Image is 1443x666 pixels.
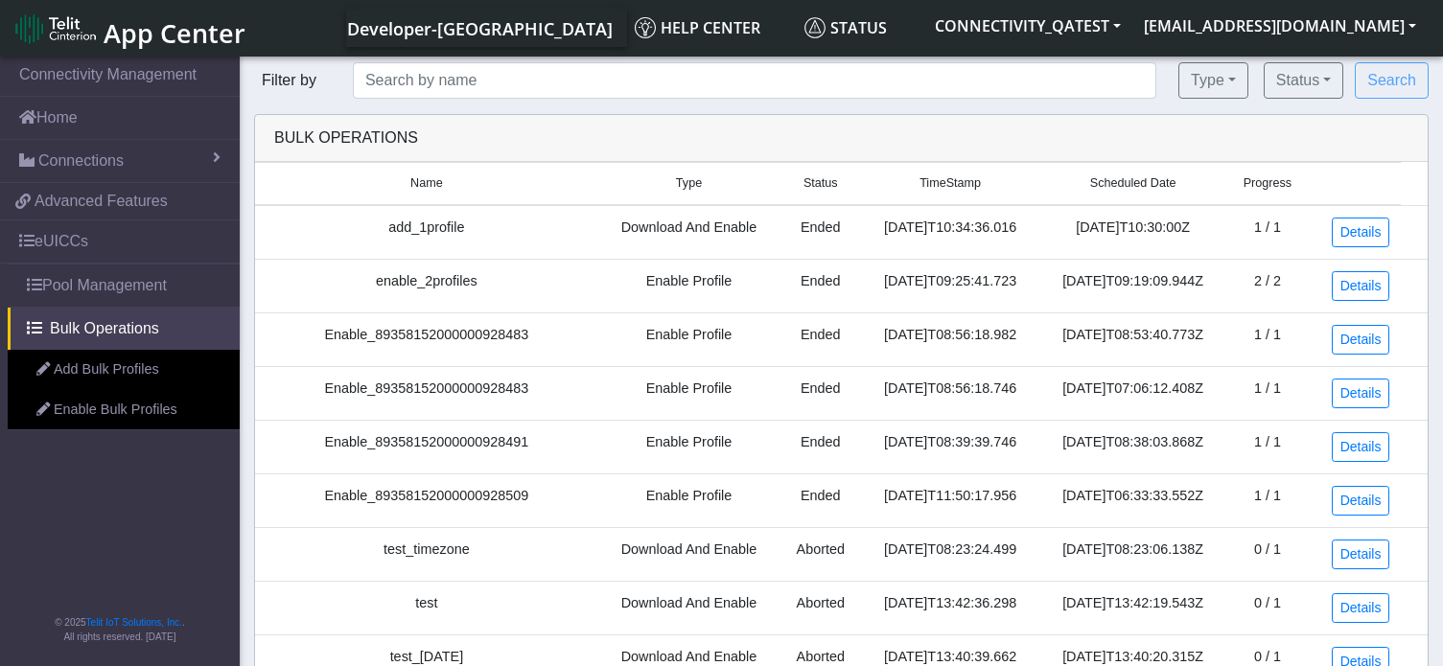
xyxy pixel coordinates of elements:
[1226,205,1308,260] td: 1 / 1
[797,9,923,47] a: Status
[780,205,861,260] td: Ended
[255,527,598,581] td: test_timezone
[1039,473,1227,527] td: [DATE]T06:33:33.552Z
[861,312,1038,366] td: [DATE]T08:56:18.982
[598,312,780,366] td: Enable Profile
[260,126,1423,149] div: Bulk Operations
[1332,593,1390,623] a: Details
[598,420,780,473] td: Enable Profile
[1332,486,1390,516] a: Details
[1226,473,1308,527] td: 1 / 1
[635,17,760,38] span: Help center
[919,174,981,193] span: TimeStamp
[1039,366,1227,420] td: [DATE]T07:06:12.408Z
[255,473,598,527] td: Enable_89358152000000928509
[598,366,780,420] td: Enable Profile
[1332,379,1390,408] a: Details
[1132,9,1428,43] button: [EMAIL_ADDRESS][DOMAIN_NAME]
[1226,420,1308,473] td: 1 / 1
[255,312,598,366] td: Enable_89358152000000928483
[353,62,1156,99] input: Search by name
[1039,205,1227,260] td: [DATE]T10:30:00Z
[1332,432,1390,462] a: Details
[1332,325,1390,355] a: Details
[861,205,1038,260] td: [DATE]T10:34:36.016
[780,259,861,312] td: Ended
[410,174,443,193] span: Name
[1226,366,1308,420] td: 1 / 1
[598,581,780,634] td: Download And Enable
[1039,259,1227,312] td: [DATE]T09:19:09.944Z
[8,390,240,430] a: Enable Bulk Profiles
[861,259,1038,312] td: [DATE]T09:25:41.723
[15,8,243,49] a: App Center
[804,17,826,38] img: status.svg
[803,174,838,193] span: Status
[1039,527,1227,581] td: [DATE]T08:23:06.138Z
[1332,540,1390,569] a: Details
[15,13,96,44] img: logo-telit-cinterion-gw-new.png
[254,72,324,88] span: Filter by
[676,174,702,193] span: Type
[627,9,797,47] a: Help center
[8,264,240,307] a: Pool Management
[1039,312,1227,366] td: [DATE]T08:53:40.773Z
[598,527,780,581] td: Download And Enable
[861,366,1038,420] td: [DATE]T08:56:18.746
[861,420,1038,473] td: [DATE]T08:39:39.746
[780,527,861,581] td: Aborted
[255,581,598,634] td: test
[50,317,159,340] span: Bulk Operations
[1355,62,1429,99] button: Search
[255,366,598,420] td: Enable_89358152000000928483
[780,366,861,420] td: Ended
[1332,271,1390,301] a: Details
[598,205,780,260] td: Download And Enable
[1332,218,1390,247] a: Details
[255,420,598,473] td: Enable_89358152000000928491
[1039,581,1227,634] td: [DATE]T13:42:19.543Z
[861,581,1038,634] td: [DATE]T13:42:36.298
[598,473,780,527] td: Enable Profile
[38,149,124,172] span: Connections
[598,259,780,312] td: Enable Profile
[255,205,598,260] td: add_1profile
[1039,420,1227,473] td: [DATE]T08:38:03.868Z
[1226,581,1308,634] td: 0 / 1
[861,473,1038,527] td: [DATE]T11:50:17.956
[1226,312,1308,366] td: 1 / 1
[780,420,861,473] td: Ended
[8,308,240,350] a: Bulk Operations
[1226,527,1308,581] td: 0 / 1
[1264,62,1343,99] button: Status
[780,581,861,634] td: Aborted
[861,527,1038,581] td: [DATE]T08:23:24.499
[780,312,861,366] td: Ended
[35,190,168,213] span: Advanced Features
[347,17,613,40] span: Developer-[GEOGRAPHIC_DATA]
[86,617,182,628] a: Telit IoT Solutions, Inc.
[635,17,656,38] img: knowledge.svg
[780,473,861,527] td: Ended
[804,17,887,38] span: Status
[104,15,245,51] span: App Center
[923,9,1132,43] button: CONNECTIVITY_QATEST
[1090,174,1176,193] span: Scheduled Date
[1244,174,1292,193] span: Progress
[8,350,240,390] a: Add Bulk Profiles
[1226,259,1308,312] td: 2 / 2
[1178,62,1248,99] button: Type
[255,259,598,312] td: enable_2profiles
[346,9,612,47] a: Your current platform instance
